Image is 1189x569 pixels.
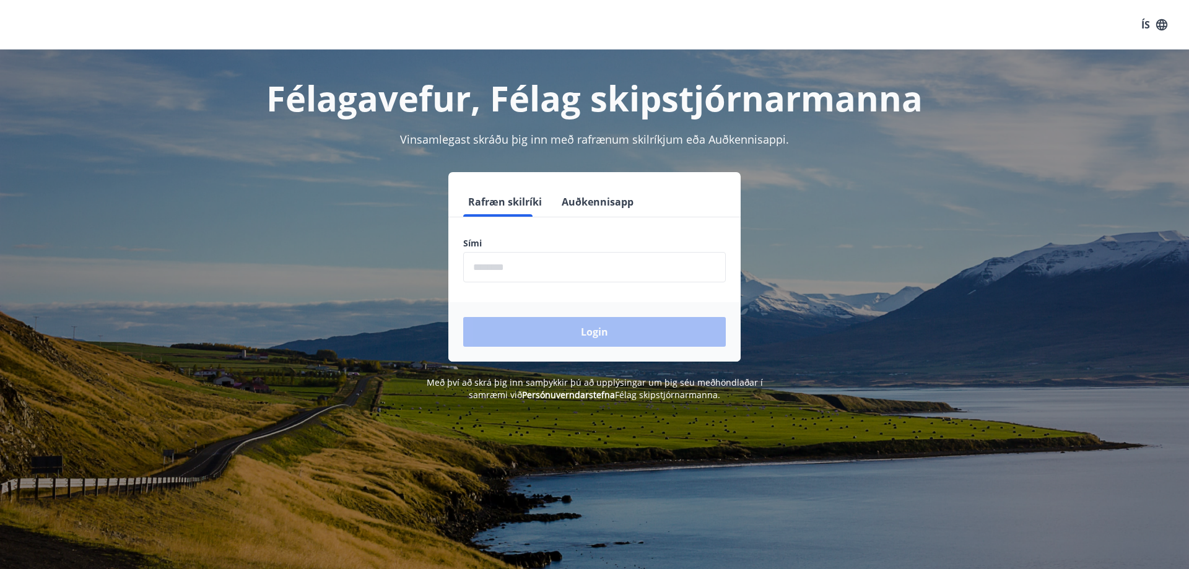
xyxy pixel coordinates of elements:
a: Persónuverndarstefna [522,389,615,401]
button: Rafræn skilríki [463,187,547,217]
button: ÍS [1135,14,1174,36]
span: Með því að skrá þig inn samþykkir þú að upplýsingar um þig séu meðhöndlaðar í samræmi við Félag s... [427,376,763,401]
h1: Félagavefur, Félag skipstjórnarmanna [163,74,1026,121]
span: Vinsamlegast skráðu þig inn með rafrænum skilríkjum eða Auðkennisappi. [400,132,789,147]
label: Sími [463,237,726,250]
button: Auðkennisapp [557,187,638,217]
